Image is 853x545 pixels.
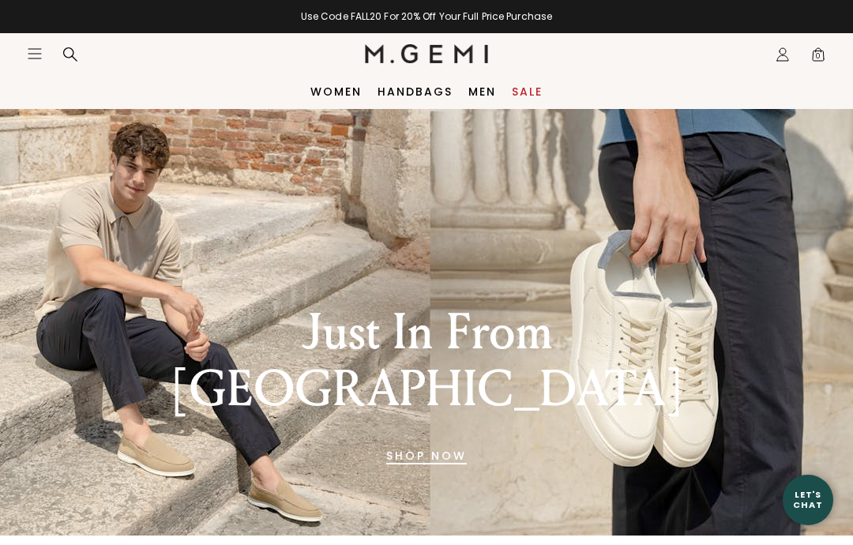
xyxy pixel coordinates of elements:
a: Women [310,85,362,98]
a: Handbags [378,85,453,98]
a: Banner primary button [386,437,467,475]
img: M.Gemi [365,44,489,63]
span: 0 [810,50,826,66]
button: Open site menu [27,46,43,62]
div: Let's Chat [783,490,833,509]
div: Just In From [GEOGRAPHIC_DATA] [133,304,720,418]
a: Men [468,85,496,98]
a: Sale [512,85,543,98]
